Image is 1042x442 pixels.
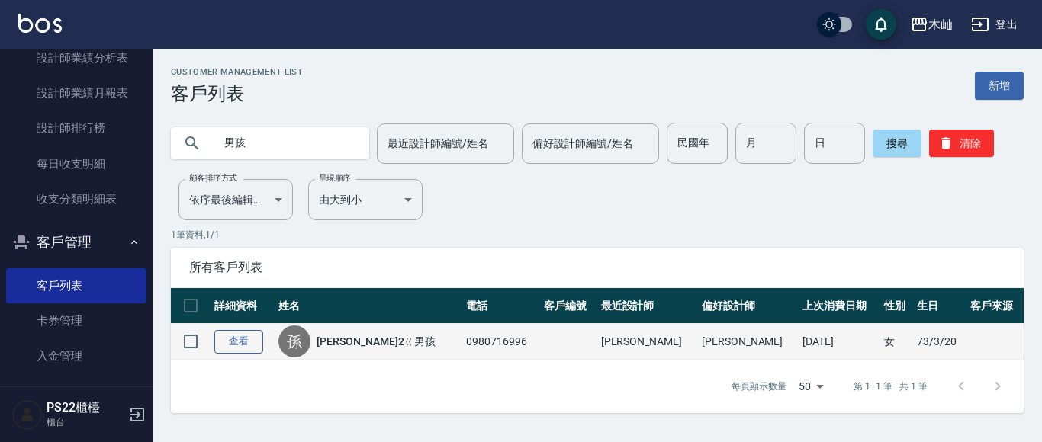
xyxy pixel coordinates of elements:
button: 清除 [929,130,994,157]
th: 上次消費日期 [799,288,880,324]
th: 最近設計師 [597,288,698,324]
div: 依序最後編輯時間 [178,179,293,220]
th: 電話 [462,288,540,324]
a: 設計師業績月報表 [6,75,146,110]
button: save [866,9,896,40]
a: 客戶列表 [6,268,146,303]
label: 顧客排序方式 [189,172,237,184]
p: 1 筆資料, 1 / 1 [171,228,1024,242]
label: 呈現順序 [319,172,351,184]
p: 每頁顯示數量 [732,380,786,393]
a: 卡券管理 [6,303,146,338]
a: 收支分類明細表 [6,181,146,216]
a: 設計師業績分析表 [6,40,146,75]
a: 設計師排行榜 [6,110,146,146]
td: [PERSON_NAME] [698,324,799,360]
h5: PS22櫃檯 [47,400,124,415]
th: 客戶來源 [966,288,1024,324]
input: 搜尋關鍵字 [214,123,357,164]
button: 搜尋 [873,130,921,157]
th: 詳細資料 [211,288,275,324]
button: 登出 [965,11,1024,39]
td: [PERSON_NAME] [597,324,698,360]
p: 櫃台 [47,415,124,429]
a: 入金管理 [6,338,146,373]
button: 木屾 [904,9,959,40]
th: 姓名 [275,288,462,324]
h3: 客戶列表 [171,83,303,104]
a: 每日收支明細 [6,146,146,181]
div: 孫 [278,325,310,357]
a: 新增 [975,72,1024,100]
td: 0980716996 [462,324,540,360]
button: 客戶管理 [6,223,146,262]
img: Logo [18,14,62,33]
div: 50 [793,366,829,407]
p: 第 1–1 筆 共 1 筆 [854,380,928,393]
a: [PERSON_NAME]2ㄍ男孩 [317,334,436,349]
td: 73/3/20 [913,324,966,360]
button: 員工及薪資 [6,380,146,419]
th: 生日 [913,288,966,324]
div: 由大到小 [308,179,423,220]
a: 查看 [214,330,263,354]
img: Person [12,399,43,430]
h2: Customer Management List [171,67,303,77]
th: 性別 [880,288,913,324]
th: 偏好設計師 [698,288,799,324]
th: 客戶編號 [540,288,597,324]
span: 所有客戶列表 [189,260,1005,275]
div: 木屾 [928,15,953,34]
td: 女 [880,324,913,360]
td: [DATE] [799,324,880,360]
